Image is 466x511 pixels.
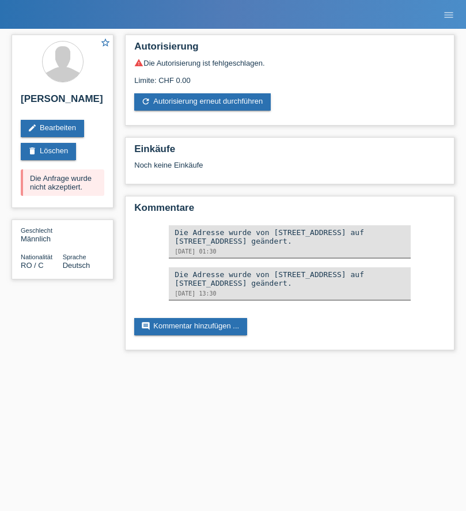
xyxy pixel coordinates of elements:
i: edit [28,123,37,133]
a: menu [437,11,460,18]
span: Geschlecht [21,227,52,234]
div: Männlich [21,226,63,243]
div: Die Anfrage wurde nicht akzeptiert. [21,169,104,196]
div: Limite: CHF 0.00 [134,67,445,85]
span: Nationalität [21,253,52,260]
div: [DATE] 01:30 [175,248,405,255]
div: Noch keine Einkäufe [134,161,445,178]
a: star_border [100,37,111,50]
div: [DATE] 13:30 [175,290,405,297]
h2: Kommentare [134,202,445,219]
a: refreshAutorisierung erneut durchführen [134,93,271,111]
i: refresh [141,97,150,106]
div: Die Adresse wurde von [STREET_ADDRESS] auf [STREET_ADDRESS] geändert. [175,270,405,287]
i: star_border [100,37,111,48]
div: Die Adresse wurde von [STREET_ADDRESS] auf [STREET_ADDRESS] geändert. [175,228,405,245]
h2: Einkäufe [134,143,445,161]
h2: [PERSON_NAME] [21,93,104,111]
span: Rumänien / C / 23.07.2021 [21,261,44,270]
i: menu [443,9,454,21]
h2: Autorisierung [134,41,445,58]
i: delete [28,146,37,156]
a: commentKommentar hinzufügen ... [134,318,247,335]
span: Sprache [63,253,86,260]
a: editBearbeiten [21,120,84,137]
i: comment [141,321,150,331]
a: deleteLöschen [21,143,76,160]
i: warning [134,58,143,67]
span: Deutsch [63,261,90,270]
div: Die Autorisierung ist fehlgeschlagen. [134,58,445,67]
